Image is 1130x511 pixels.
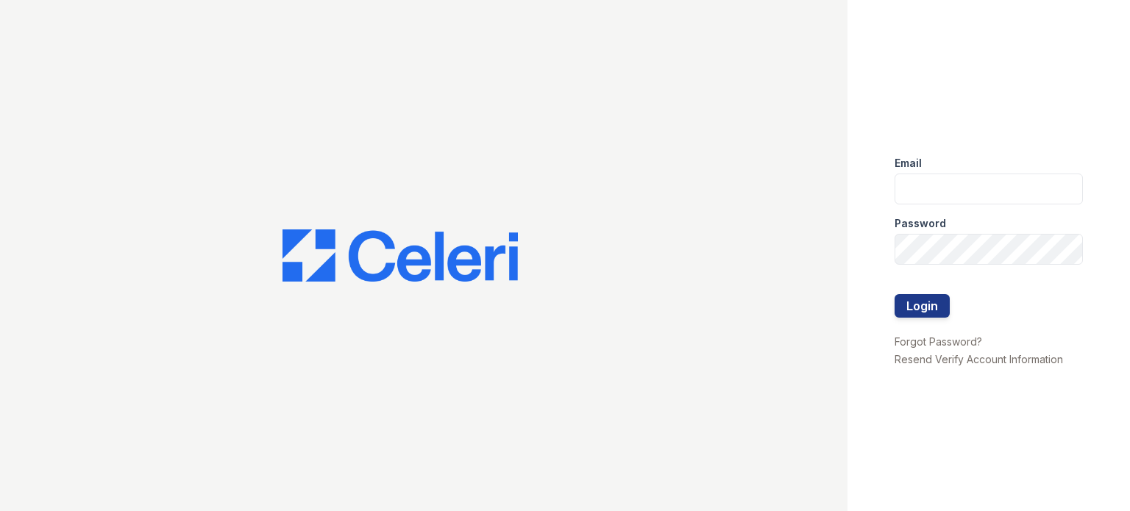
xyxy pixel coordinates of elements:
[895,156,922,171] label: Email
[895,294,950,318] button: Login
[282,229,518,282] img: CE_Logo_Blue-a8612792a0a2168367f1c8372b55b34899dd931a85d93a1a3d3e32e68fde9ad4.png
[895,353,1063,365] a: Resend Verify Account Information
[895,335,982,348] a: Forgot Password?
[895,216,946,231] label: Password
